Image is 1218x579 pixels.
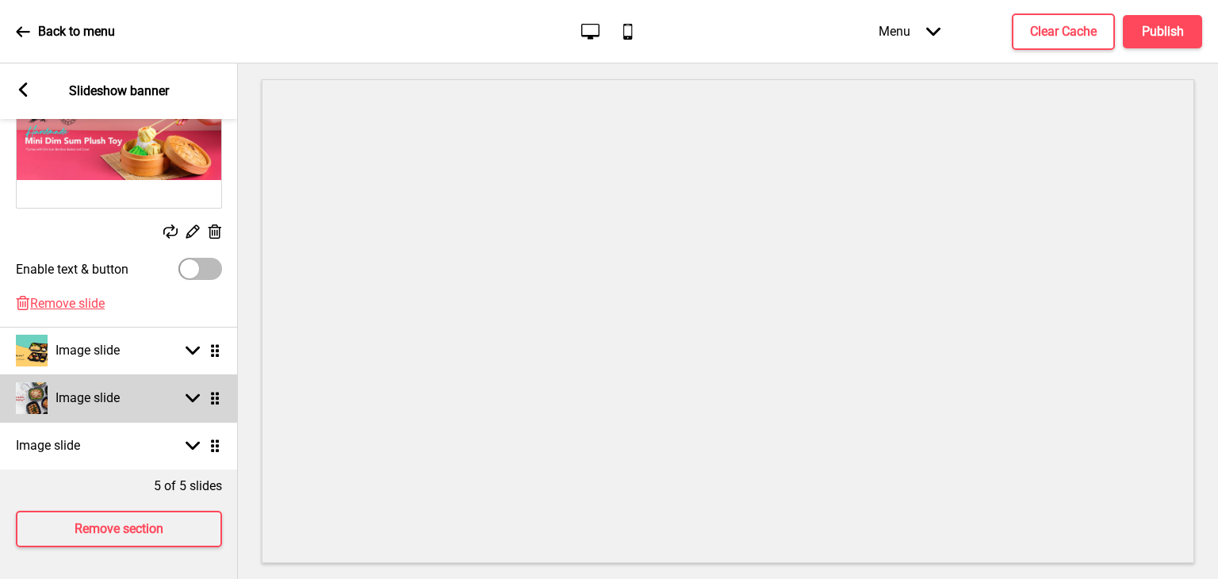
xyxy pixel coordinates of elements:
img: Image [17,67,221,208]
span: Remove slide [30,296,105,311]
p: Back to menu [38,23,115,40]
h4: Remove section [75,520,163,538]
h4: Image slide [56,342,120,359]
h4: Image slide [16,437,80,454]
label: Enable text & button [16,262,128,277]
div: Menu [863,8,956,55]
a: Back to menu [16,10,115,53]
h4: Image slide [56,389,120,407]
p: Slideshow banner [69,82,169,100]
button: Remove section [16,511,222,547]
button: Publish [1123,15,1202,48]
h4: Clear Cache [1030,23,1097,40]
button: Clear Cache [1012,13,1115,50]
h4: Publish [1142,23,1184,40]
p: 5 of 5 slides [154,477,222,495]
